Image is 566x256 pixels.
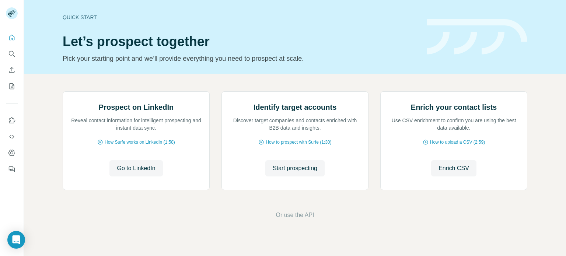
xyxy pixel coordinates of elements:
h2: Prospect on LinkedIn [99,102,174,112]
button: Feedback [6,162,18,176]
p: Pick your starting point and we’ll provide everything you need to prospect at scale. [63,53,418,64]
span: How to prospect with Surfe (1:30) [266,139,331,145]
button: Go to LinkedIn [109,160,163,176]
button: Or use the API [276,211,314,220]
p: Reveal contact information for intelligent prospecting and instant data sync. [70,117,202,131]
span: How to upload a CSV (2:59) [430,139,485,145]
div: Open Intercom Messenger [7,231,25,249]
span: How Surfe works on LinkedIn (1:58) [105,139,175,145]
button: Use Surfe on LinkedIn [6,114,18,127]
span: Start prospecting [273,164,317,173]
p: Use CSV enrichment to confirm you are using the best data available. [388,117,520,131]
button: Enrich CSV [6,63,18,77]
div: Quick start [63,14,418,21]
button: Use Surfe API [6,130,18,143]
h1: Let’s prospect together [63,34,418,49]
span: Enrich CSV [439,164,469,173]
h2: Enrich your contact lists [411,102,497,112]
button: Start prospecting [265,160,325,176]
img: banner [427,19,527,55]
button: My lists [6,80,18,93]
button: Quick start [6,31,18,44]
span: Go to LinkedIn [117,164,155,173]
button: Enrich CSV [431,160,476,176]
h2: Identify target accounts [254,102,337,112]
p: Discover target companies and contacts enriched with B2B data and insights. [229,117,361,131]
button: Dashboard [6,146,18,159]
button: Search [6,47,18,60]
